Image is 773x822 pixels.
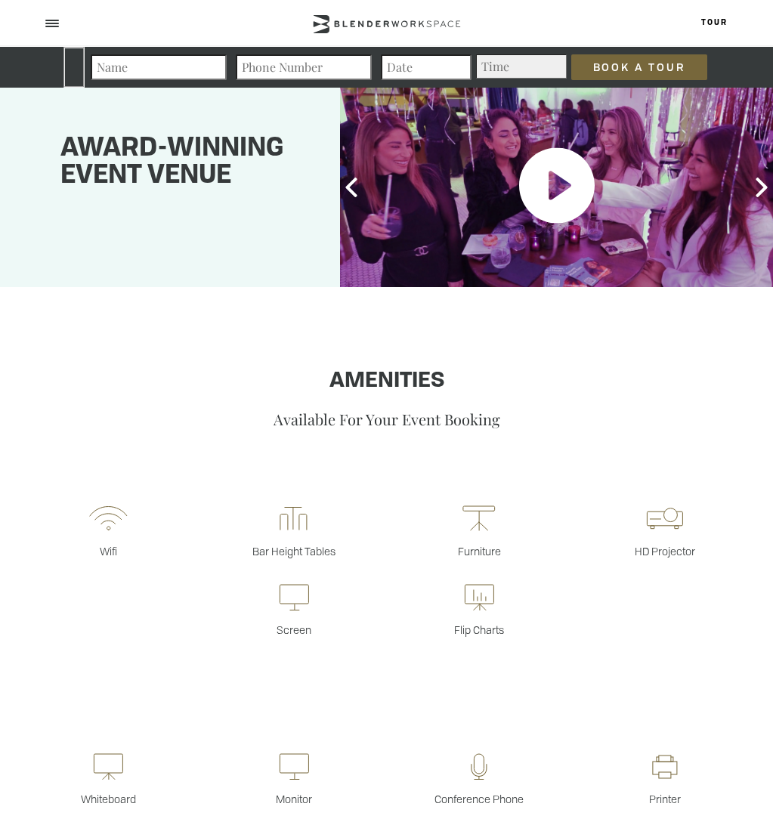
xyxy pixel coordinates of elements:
p: Furniture [387,544,573,558]
p: Whiteboard [15,792,201,806]
h1: Award-winning event venue [60,135,302,190]
input: Phone Number [236,54,372,80]
input: Book a Tour [571,54,707,80]
p: Monitor [201,792,387,806]
p: Printer [572,792,758,806]
input: Name [91,54,227,80]
p: Flip Charts [387,623,573,637]
a: Tour [701,19,728,26]
p: Screen [201,623,387,637]
p: Wifi [15,544,201,558]
p: Bar Height Tables [201,544,387,558]
p: Conference Phone [387,792,573,806]
input: Date [381,54,472,80]
p: HD Projector [572,544,758,558]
